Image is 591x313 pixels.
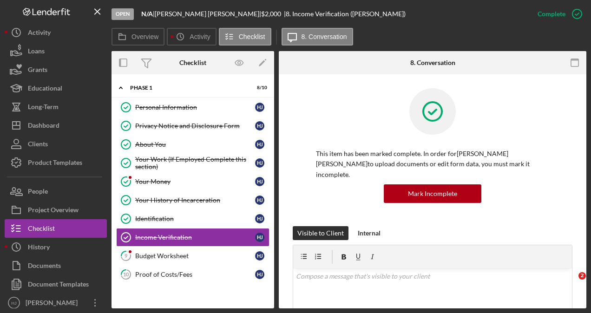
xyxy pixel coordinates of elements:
span: $2,000 [261,10,281,18]
div: Complete [538,5,565,23]
div: 8 / 10 [250,85,267,91]
div: | 8. Income Verification ([PERSON_NAME]) [284,10,406,18]
div: Identification [135,215,255,222]
button: Activity [167,28,216,46]
button: Product Templates [5,153,107,172]
div: About You [135,141,255,148]
b: N/A [141,10,153,18]
a: 9Budget WorksheetHJ [116,247,269,265]
div: Your Money [135,178,255,185]
div: People [28,182,48,203]
button: History [5,238,107,256]
div: Your History of Incarceration [135,196,255,204]
div: H J [255,214,264,223]
div: Documents [28,256,61,277]
label: Checklist [239,33,265,40]
button: Checklist [219,28,271,46]
div: Personal Information [135,104,255,111]
div: [PERSON_NAME] [PERSON_NAME] | [155,10,261,18]
button: Clients [5,135,107,153]
label: Overview [131,33,158,40]
button: Document Templates [5,275,107,293]
a: 10Proof of Costs/FeesHJ [116,265,269,284]
tspan: 9 [125,253,128,259]
div: Checklist [179,59,206,66]
button: Activity [5,23,107,42]
p: This item has been marked complete. In order for [PERSON_NAME] [PERSON_NAME] to upload documents ... [316,149,549,180]
button: 8. Conversation [282,28,353,46]
a: Your Work (If Employed Complete this section)HJ [116,154,269,172]
button: Mark Incomplete [384,184,481,203]
div: Activity [28,23,51,44]
div: H J [255,158,264,168]
button: Educational [5,79,107,98]
div: Phase 1 [130,85,244,91]
button: Grants [5,60,107,79]
button: Checklist [5,219,107,238]
div: History [28,238,50,259]
div: H J [255,140,264,149]
div: Grants [28,60,47,81]
button: Internal [353,226,385,240]
div: Internal [358,226,381,240]
a: About YouHJ [116,135,269,154]
button: Overview [112,28,164,46]
label: 8. Conversation [302,33,347,40]
div: H J [255,196,264,205]
a: Your MoneyHJ [116,172,269,191]
button: Dashboard [5,116,107,135]
div: H J [255,270,264,279]
div: Income Verification [135,234,255,241]
button: Long-Term [5,98,107,116]
text: HJ [11,300,17,306]
div: Product Templates [28,153,82,174]
a: Privacy Notice and Disclosure FormHJ [116,117,269,135]
a: Your History of IncarcerationHJ [116,191,269,209]
div: Educational [28,79,62,100]
tspan: 10 [123,271,129,277]
button: Complete [528,5,586,23]
label: Activity [190,33,210,40]
button: HJ[PERSON_NAME] [PERSON_NAME] [5,293,107,312]
div: H J [255,233,264,242]
a: IdentificationHJ [116,209,269,228]
div: Document Templates [28,275,89,296]
a: Income VerificationHJ [116,228,269,247]
div: Mark Incomplete [408,184,457,203]
div: Clients [28,135,48,156]
div: Privacy Notice and Disclosure Form [135,122,255,130]
div: | [141,10,155,18]
div: H J [255,251,264,261]
div: H J [255,103,264,112]
button: Visible to Client [293,226,348,240]
button: Loans [5,42,107,60]
div: Long-Term [28,98,59,118]
div: Visible to Client [297,226,344,240]
iframe: Intercom live chat [559,272,582,294]
div: Budget Worksheet [135,252,255,260]
div: Open [112,8,134,20]
div: H J [255,121,264,130]
button: People [5,182,107,201]
div: 8. Conversation [410,59,455,66]
span: 2 [578,272,586,280]
div: Proof of Costs/Fees [135,271,255,278]
div: Project Overview [28,201,79,222]
button: Documents [5,256,107,275]
div: Checklist [28,219,55,240]
a: Project Overview [5,201,107,219]
div: Loans [28,42,45,63]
